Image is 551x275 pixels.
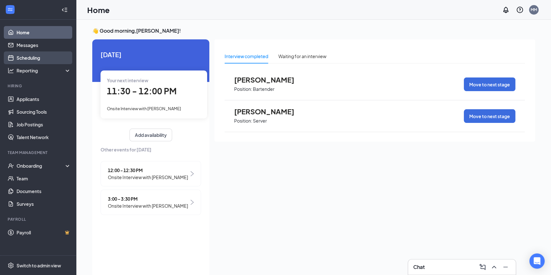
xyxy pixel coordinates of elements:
[17,39,71,51] a: Messages
[17,172,71,185] a: Team
[479,263,486,271] svg: ComposeMessage
[61,7,68,13] svg: Collapse
[17,67,71,74] div: Reporting
[129,129,172,141] button: Add availability
[8,262,14,269] svg: Settings
[489,262,499,272] button: ChevronUp
[225,53,268,60] div: Interview completed
[464,77,515,91] button: Move to next stage
[92,27,535,34] h3: 👋 Good morning, [PERSON_NAME] !
[108,174,188,181] span: Onsite Interview with [PERSON_NAME]
[17,105,71,118] a: Sourcing Tools
[17,198,71,210] a: Surveys
[234,118,252,124] p: Position:
[17,51,71,64] a: Scheduling
[8,217,70,222] div: Payroll
[464,109,515,123] button: Move to next stage
[8,67,14,74] svg: Analysis
[107,106,181,111] span: Onsite Interview with [PERSON_NAME]
[253,118,267,124] p: Server
[108,167,188,174] span: 12:00 - 12:30 PM
[502,263,509,271] svg: Minimize
[8,83,70,89] div: Hiring
[490,263,498,271] svg: ChevronUp
[17,262,61,269] div: Switch to admin view
[278,53,326,60] div: Waiting for an interview
[8,163,14,169] svg: UserCheck
[234,107,304,116] span: [PERSON_NAME]
[531,7,537,12] div: MM
[108,195,188,202] span: 3:00 - 3:30 PM
[17,131,71,144] a: Talent Network
[253,86,275,92] p: Bartender
[107,77,148,83] span: Your next interview
[17,163,66,169] div: Onboarding
[17,26,71,39] a: Home
[7,6,13,13] svg: WorkstreamLogo
[87,4,110,15] h1: Home
[8,150,70,155] div: Team Management
[478,262,488,272] button: ComposeMessage
[500,262,511,272] button: Minimize
[234,86,252,92] p: Position:
[17,93,71,105] a: Applicants
[17,185,71,198] a: Documents
[529,253,545,269] div: Open Intercom Messenger
[17,226,71,239] a: PayrollCrown
[107,86,177,96] span: 11:30 - 12:00 PM
[502,6,510,14] svg: Notifications
[413,264,425,271] h3: Chat
[516,6,524,14] svg: QuestionInfo
[101,50,201,59] span: [DATE]
[17,118,71,131] a: Job Postings
[108,202,188,209] span: Onsite Interview with [PERSON_NAME]
[234,76,304,84] span: [PERSON_NAME]
[101,146,201,153] span: Other events for [DATE]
